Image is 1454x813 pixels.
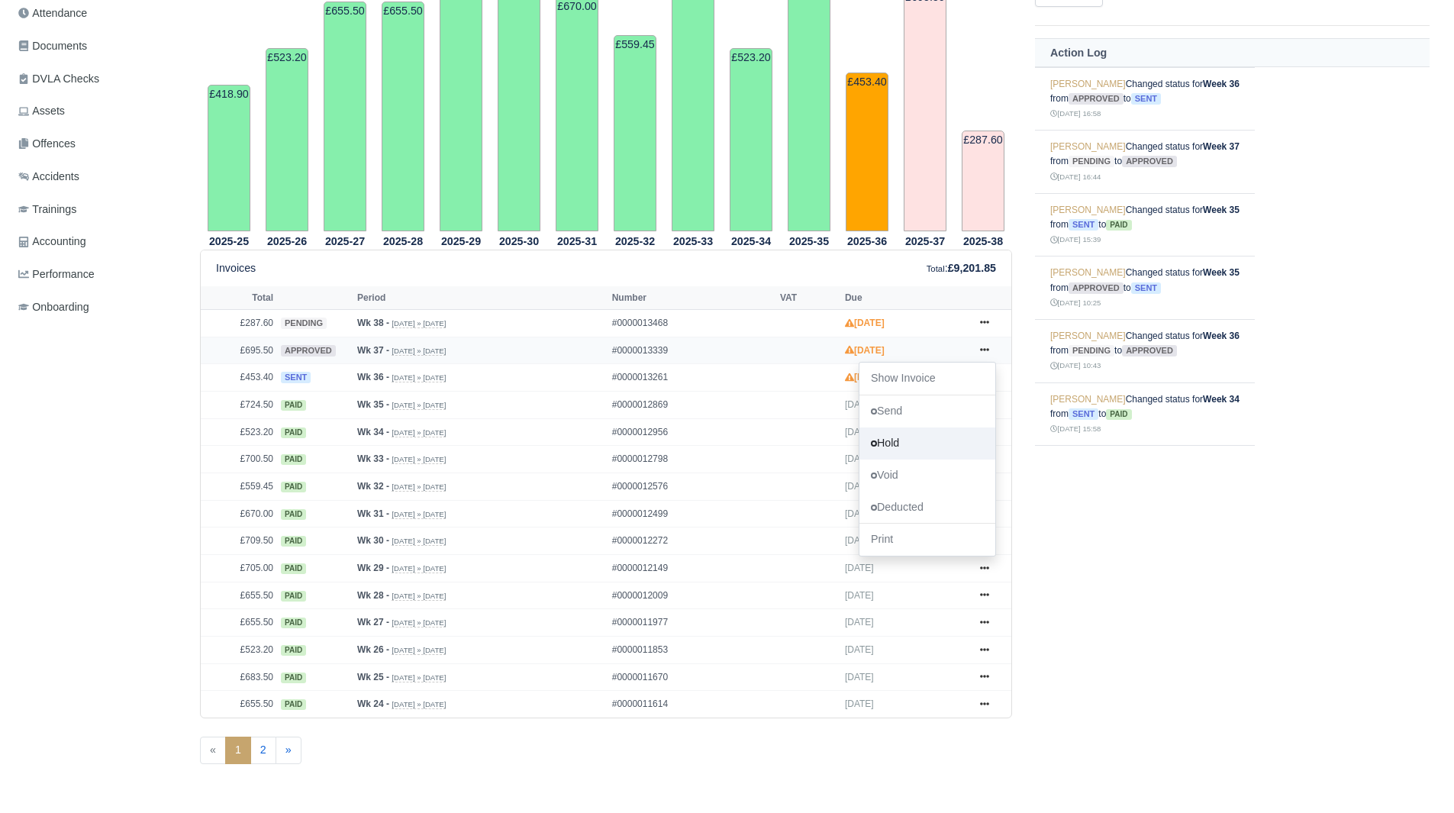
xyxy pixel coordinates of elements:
[12,96,182,126] a: Assets
[608,364,776,392] td: #0000013261
[845,617,874,627] span: [DATE]
[1106,409,1131,420] span: paid
[357,617,389,627] strong: Wk 27 -
[12,260,182,289] a: Performance
[392,646,446,655] small: [DATE] » [DATE]
[1050,331,1126,341] a: [PERSON_NAME]
[1050,141,1126,152] a: [PERSON_NAME]
[722,232,780,250] th: 2025-34
[845,508,874,519] span: [DATE]
[281,591,306,602] span: paid
[208,85,250,231] td: £418.90
[948,262,996,274] strong: £9,201.85
[392,347,446,356] small: [DATE] » [DATE]
[1035,319,1255,382] td: Changed status for from to
[357,345,389,356] strong: Wk 37 -
[1131,282,1161,294] span: sent
[1106,220,1131,231] span: paid
[281,563,306,574] span: paid
[1035,256,1255,320] td: Changed status for from to
[324,2,366,231] td: £655.50
[201,473,277,501] td: £559.45
[1050,361,1101,369] small: [DATE] 10:43
[392,510,446,519] small: [DATE] » [DATE]
[357,399,389,410] strong: Wk 35 -
[12,162,182,192] a: Accidents
[357,535,389,546] strong: Wk 30 -
[608,310,776,337] td: #0000013468
[201,582,277,609] td: £655.50
[392,700,446,709] small: [DATE] » [DATE]
[1050,235,1101,244] small: [DATE] 15:39
[927,260,996,277] div: :
[845,427,874,437] span: [DATE]
[357,481,389,492] strong: Wk 32 -
[353,286,608,309] th: Period
[1050,424,1101,433] small: [DATE] 15:58
[1203,267,1240,278] strong: Week 35
[392,592,446,601] small: [DATE] » [DATE]
[1050,298,1101,307] small: [DATE] 10:25
[201,555,277,582] td: £705.00
[201,446,277,473] td: £700.50
[201,609,277,637] td: £655.50
[258,232,316,250] th: 2025-26
[1050,109,1101,118] small: [DATE] 16:58
[18,233,86,250] span: Accounting
[838,232,896,250] th: 2025-36
[12,292,182,322] a: Onboarding
[357,508,389,519] strong: Wk 31 -
[845,590,874,601] span: [DATE]
[664,232,722,250] th: 2025-33
[608,392,776,419] td: #0000012869
[12,129,182,159] a: Offences
[281,482,306,492] span: paid
[201,337,277,364] td: £695.50
[1050,267,1126,278] a: [PERSON_NAME]
[201,637,277,664] td: £523.20
[1050,205,1126,215] a: [PERSON_NAME]
[1069,408,1098,420] span: sent
[392,673,446,682] small: [DATE] » [DATE]
[201,364,277,392] td: £453.40
[845,453,874,464] span: [DATE]
[281,536,306,547] span: paid
[846,73,888,231] td: £453.40
[845,481,874,492] span: [DATE]
[730,48,772,231] td: £523.20
[281,618,306,628] span: paid
[1069,219,1098,231] span: sent
[1131,93,1161,105] span: sent
[357,318,389,328] strong: Wk 38 -
[392,373,446,382] small: [DATE] » [DATE]
[18,102,65,120] span: Assets
[357,372,389,382] strong: Wk 36 -
[608,446,776,473] td: #0000012798
[266,48,308,231] td: £523.20
[845,698,874,709] span: [DATE]
[845,563,874,573] span: [DATE]
[845,345,885,356] strong: [DATE]
[357,698,389,709] strong: Wk 24 -
[382,2,424,231] td: £655.50
[18,266,95,283] span: Performance
[1203,141,1240,152] strong: Week 37
[357,427,389,437] strong: Wk 34 -
[1035,193,1255,256] td: Changed status for from to
[201,418,277,446] td: £523.20
[281,318,327,329] span: pending
[201,500,277,527] td: £670.00
[357,644,389,655] strong: Wk 26 -
[250,737,276,764] a: 2
[392,401,446,410] small: [DATE] » [DATE]
[1035,67,1255,131] td: Changed status for from to
[281,454,306,465] span: paid
[776,286,841,309] th: VAT
[357,672,389,682] strong: Wk 25 -
[281,427,306,438] span: paid
[1203,79,1240,89] strong: Week 36
[201,286,277,309] th: Total
[859,459,995,491] a: Void
[18,201,76,218] span: Trainings
[12,64,182,94] a: DVLA Checks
